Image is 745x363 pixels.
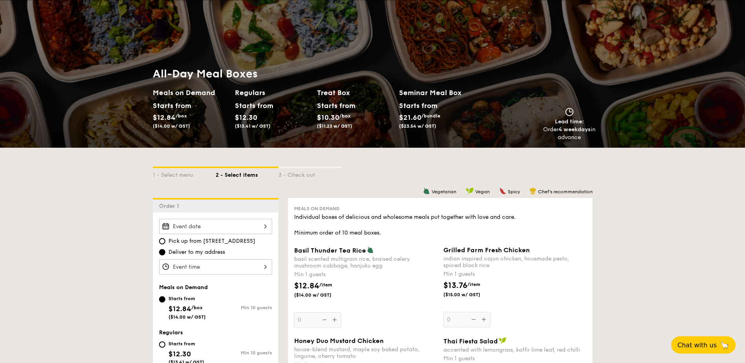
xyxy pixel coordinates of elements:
span: /box [191,305,203,310]
span: Vegan [475,189,490,194]
div: 2 - Select items [216,168,278,179]
div: Starts from [168,295,206,302]
span: ($14.00 w/ GST) [294,292,348,298]
span: $12.84 [168,304,191,313]
span: ($14.00 w/ GST) [168,314,206,320]
div: 1 - Select menu [153,168,216,179]
h2: Seminar Meal Box [399,87,481,98]
input: Deliver to my address [159,249,165,255]
span: Chef's recommendation [538,189,593,194]
span: Order 1 [159,203,182,209]
div: Order in advance [543,126,596,141]
span: Honey Duo Mustard Chicken [294,337,384,345]
span: $13.76 [443,281,467,290]
span: /box [339,113,351,119]
div: indian inspired cajun chicken, housmade pesto, spiced black rice [443,255,586,269]
img: icon-vegetarian.fe4039eb.svg [423,187,430,194]
span: $12.84 [294,281,319,291]
input: Event date [159,219,272,234]
input: Event time [159,259,272,275]
div: accented with lemongrass, kaffir lime leaf, red chilli [443,346,586,353]
input: Starts from$12.30($13.41 w/ GST)Min 10 guests [159,341,165,348]
div: basil scented multigrain rice, braised celery mushroom cabbage, hanjuku egg [294,256,437,269]
img: icon-vegan.f8ff3823.svg [466,187,474,194]
span: /item [467,282,480,287]
span: Grilled Farm Fresh Chicken [443,246,530,254]
h2: Regulars [235,87,311,98]
span: Deliver to my address [168,248,225,256]
span: $10.30 [317,113,339,122]
img: icon-chef-hat.a58ddaea.svg [529,187,536,194]
div: Min 1 guests [294,271,437,279]
span: Meals on Demand [159,284,208,291]
div: Starts from [399,100,437,112]
span: $12.30 [235,113,257,122]
span: Vegetarian [432,189,456,194]
div: house-blend mustard, maple soy baked potato, linguine, cherry tomato [294,346,437,359]
div: Min 10 guests [216,350,272,356]
span: Meals on Demand [294,206,340,211]
span: ($23.54 w/ GST) [399,123,436,129]
img: icon-vegan.f8ff3823.svg [499,337,507,344]
img: icon-vegetarian.fe4039eb.svg [367,246,374,253]
div: 3 - Check out [278,168,341,179]
span: Pick up from [STREET_ADDRESS] [168,237,255,245]
span: $21.60 [399,113,421,122]
div: Min 10 guests [216,305,272,310]
button: Chat with us🦙 [671,336,736,354]
span: $12.30 [168,350,191,358]
div: Min 1 guests [443,270,586,278]
h2: Treat Box [317,87,393,98]
span: ($11.23 w/ GST) [317,123,352,129]
input: Pick up from [STREET_ADDRESS] [159,238,165,244]
span: /bundle [421,113,440,119]
span: ($15.00 w/ GST) [443,291,497,298]
img: icon-clock.2db775ea.svg [564,108,575,116]
div: Individual boxes of delicious and wholesome meals put together with love and care. Minimum order ... [294,213,586,237]
span: Thai Fiesta Salad [443,337,498,345]
img: icon-spicy.37a8142b.svg [499,187,506,194]
span: Regulars [159,329,183,336]
span: ($13.41 w/ GST) [235,123,271,129]
h2: Meals on Demand [153,87,229,98]
div: Starts from [317,100,352,112]
div: Starts from [168,341,204,347]
span: Spicy [508,189,520,194]
div: Min 1 guests [443,355,586,363]
span: Lead time: [555,118,584,125]
span: 🦙 [720,341,729,350]
input: Starts from$12.84/box($14.00 w/ GST)Min 10 guests [159,296,165,302]
div: Starts from [153,100,188,112]
div: Starts from [235,100,270,112]
span: ($14.00 w/ GST) [153,123,190,129]
strong: 4 weekdays [558,126,591,133]
span: /box [176,113,187,119]
span: Chat with us [677,341,717,349]
span: $12.84 [153,113,176,122]
span: Basil Thunder Tea Rice [294,247,366,254]
span: /item [319,282,332,288]
h1: All-Day Meal Boxes [153,67,481,81]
